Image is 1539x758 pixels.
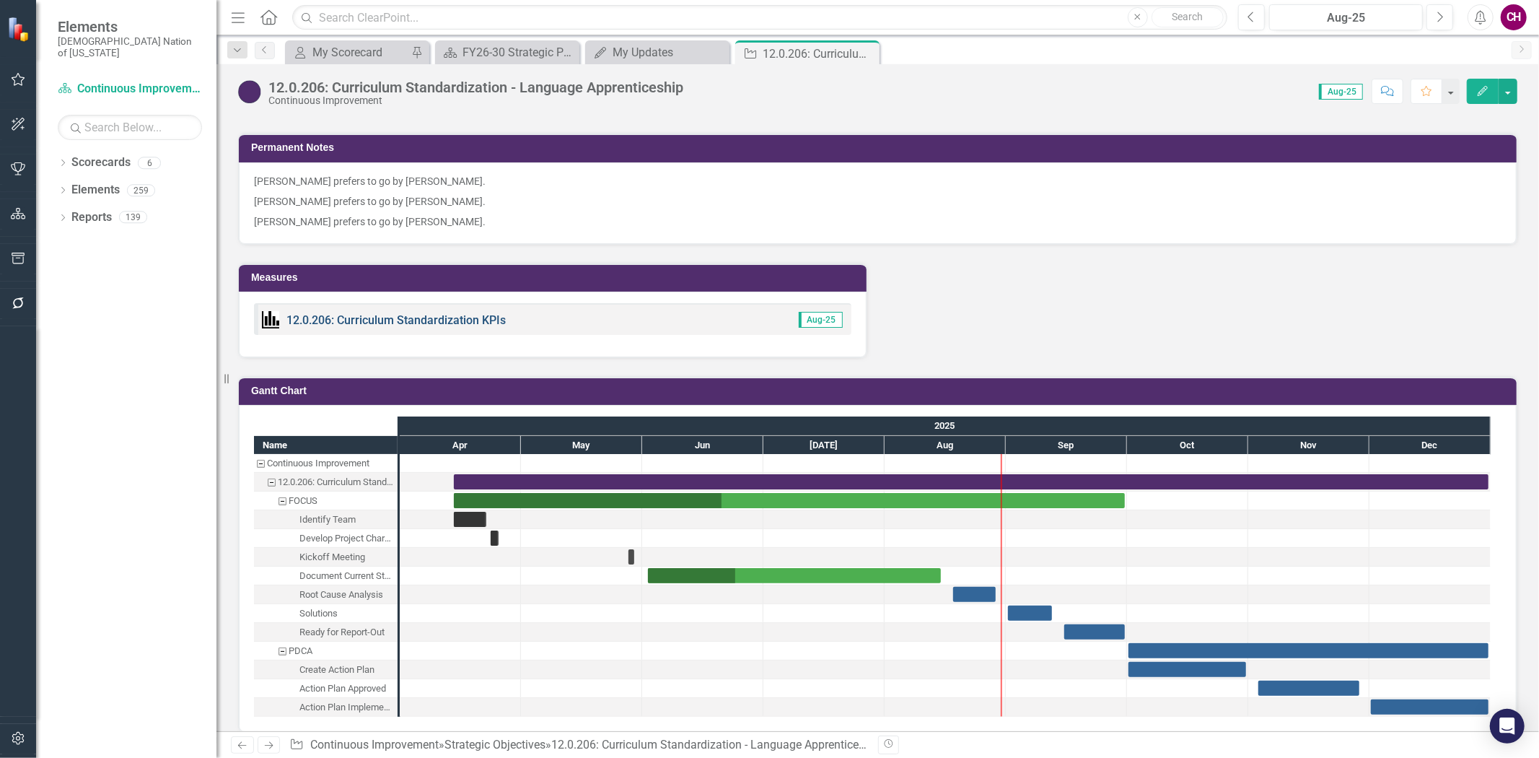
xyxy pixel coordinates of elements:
div: Develop Project Charter [299,529,393,548]
a: FY26-30 Strategic Plan [439,43,576,61]
div: Task: Start date: 2025-09-01 End date: 2025-09-12 [254,604,398,623]
img: ClearPoint Strategy [7,17,32,42]
button: Search [1152,7,1224,27]
div: Sep [1006,436,1127,455]
div: Aug-25 [1274,9,1418,27]
div: Task: Start date: 2025-10-01 End date: 2025-10-31 [254,661,398,679]
div: Action Plan Implementation [299,698,393,717]
div: Task: Start date: 2025-09-01 End date: 2025-09-12 [1008,606,1052,621]
div: Root Cause Analysis [299,585,383,604]
div: My Updates [613,43,726,61]
p: [PERSON_NAME] prefers to go by [PERSON_NAME]. [254,212,1501,229]
div: Aug [885,436,1006,455]
div: Develop Project Charter [254,529,398,548]
div: Ready for Report-Out [254,623,398,642]
input: Search ClearPoint... [292,5,1227,30]
div: » » [289,737,867,754]
div: Task: Start date: 2025-04-14 End date: 2025-12-31 [454,474,1488,489]
div: Ready for Report-Out [299,623,385,642]
div: Solutions [299,604,338,623]
div: Dec [1369,436,1491,455]
a: Reports [71,209,112,226]
p: [PERSON_NAME] prefers to go by [PERSON_NAME]. [254,174,1501,191]
div: Nov [1248,436,1369,455]
div: Continuous Improvement [268,95,683,106]
a: Scorecards [71,154,131,171]
div: Open Intercom Messenger [1490,709,1525,744]
p: [PERSON_NAME] prefers to go by [PERSON_NAME]. [254,191,1501,212]
img: Performance Management [262,311,279,328]
div: Oct [1127,436,1248,455]
div: Create Action Plan [254,661,398,679]
div: Task: Start date: 2025-05-28 End date: 2025-05-28 [628,549,634,565]
div: Task: Start date: 2025-04-14 End date: 2025-09-30 [454,493,1125,508]
div: Kickoff Meeting [299,548,365,567]
div: Identify Team [254,510,398,529]
div: Apr [400,436,521,455]
div: Action Plan Approved [254,679,398,698]
div: Task: Start date: 2025-06-02 End date: 2025-08-15 [648,568,941,583]
div: My Scorecard [312,43,408,61]
small: [DEMOGRAPHIC_DATA] Nation of [US_STATE] [58,35,202,59]
div: 6 [138,157,161,169]
div: Task: Continuous Improvement Start date: 2025-04-14 End date: 2025-04-15 [254,454,398,473]
div: Task: Start date: 2025-04-14 End date: 2025-09-30 [254,492,398,510]
div: FY26-30 Strategic Plan [462,43,576,61]
div: May [521,436,642,455]
div: PDCA [254,642,398,661]
a: Continuous Improvement [58,81,202,97]
div: 2025 [400,417,1491,435]
div: Name [254,436,398,454]
div: Task: Start date: 2025-04-23 End date: 2025-04-25 [254,529,398,548]
div: Task: Start date: 2025-10-01 End date: 2025-12-31 [254,642,398,661]
h3: Gantt Chart [251,385,1509,396]
a: My Scorecard [289,43,408,61]
div: Task: Start date: 2025-08-18 End date: 2025-08-29 [953,587,996,602]
button: CH [1501,4,1527,30]
div: Document Current State [299,567,393,585]
div: 12.0.206: Curriculum Standardization - Language Apprenticeship [268,79,683,95]
div: FOCUS [289,492,317,510]
div: Action Plan Approved [299,679,386,698]
span: Elements [58,18,202,35]
div: Task: Start date: 2025-06-02 End date: 2025-08-15 [254,567,398,585]
div: Task: Start date: 2025-08-18 End date: 2025-08-29 [254,585,398,604]
div: Task: Start date: 2025-12-01 End date: 2025-12-31 [254,698,398,717]
h3: Permanent Notes [251,142,1509,153]
div: Task: Start date: 2025-04-14 End date: 2025-12-31 [254,473,398,492]
div: Jun [642,436,763,455]
div: Root Cause Analysis [254,585,398,604]
span: Search [1172,11,1203,22]
div: 139 [119,212,147,224]
div: Task: Start date: 2025-09-15 End date: 2025-09-30 [1064,624,1125,640]
div: 12.0.206: Curriculum Standardization - Language Apprenticeship [763,45,876,63]
div: Task: Start date: 2025-04-14 End date: 2025-04-22 [254,510,398,529]
div: Task: Start date: 2025-04-23 End date: 2025-04-25 [491,531,499,546]
div: Task: Start date: 2025-10-01 End date: 2025-12-31 [1128,643,1488,658]
div: Continuous Improvement [267,454,369,473]
div: Continuous Improvement [254,454,398,473]
a: 12.0.206: Curriculum Standardization KPIs [286,313,506,327]
div: Jul [763,436,885,455]
div: 259 [127,184,155,196]
h3: Measures [251,272,859,283]
div: Document Current State [254,567,398,585]
span: Aug-25 [799,312,843,328]
div: 12.0.206: Curriculum Standardization - Language Apprenticeship [551,738,880,752]
button: Aug-25 [1269,4,1423,30]
div: Task: Start date: 2025-11-03 End date: 2025-11-28 [1258,681,1359,696]
div: Task: Start date: 2025-11-03 End date: 2025-11-28 [254,679,398,698]
div: Solutions [254,604,398,623]
div: Kickoff Meeting [254,548,398,567]
div: PDCA [289,642,312,661]
input: Search Below... [58,115,202,140]
div: Identify Team [299,510,356,529]
div: Create Action Plan [299,661,374,679]
div: 12.0.206: Curriculum Standardization - Language Apprenticeship [278,473,393,492]
a: Continuous Improvement [310,738,439,752]
div: Task: Start date: 2025-04-14 End date: 2025-04-22 [454,512,486,527]
div: Task: Start date: 2025-10-01 End date: 2025-10-31 [1128,662,1246,677]
div: 12.0.206: Curriculum Standardization - Language Apprenticeship [254,473,398,492]
a: My Updates [589,43,726,61]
